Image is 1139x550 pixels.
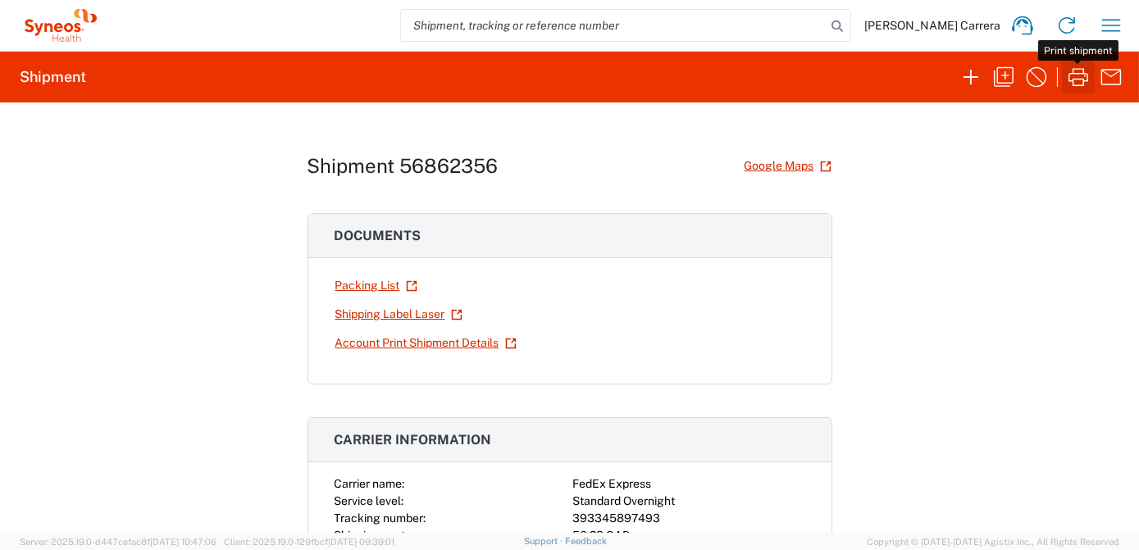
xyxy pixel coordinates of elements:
[20,537,216,547] span: Server: 2025.19.0-d447cefac8f
[573,493,805,510] div: Standard Overnight
[744,152,832,180] a: Google Maps
[150,537,216,547] span: [DATE] 10:47:06
[524,536,565,546] a: Support
[335,271,418,300] a: Packing List
[335,511,426,525] span: Tracking number:
[864,18,1000,33] span: [PERSON_NAME] Carrera
[328,537,394,547] span: [DATE] 09:39:01
[335,432,492,448] span: Carrier information
[335,300,463,329] a: Shipping Label Laser
[335,228,421,243] span: Documents
[335,329,517,357] a: Account Print Shipment Details
[573,475,805,493] div: FedEx Express
[335,477,405,490] span: Carrier name:
[335,529,406,542] span: Shipping cost
[308,154,499,178] h1: Shipment 56862356
[565,536,607,546] a: Feedback
[335,494,404,507] span: Service level:
[20,67,86,87] h2: Shipment
[401,10,826,41] input: Shipment, tracking or reference number
[573,510,805,527] div: 393345897493
[573,527,805,544] div: 56.28 CAD
[867,534,1119,549] span: Copyright © [DATE]-[DATE] Agistix Inc., All Rights Reserved
[224,537,394,547] span: Client: 2025.19.0-129fbcf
